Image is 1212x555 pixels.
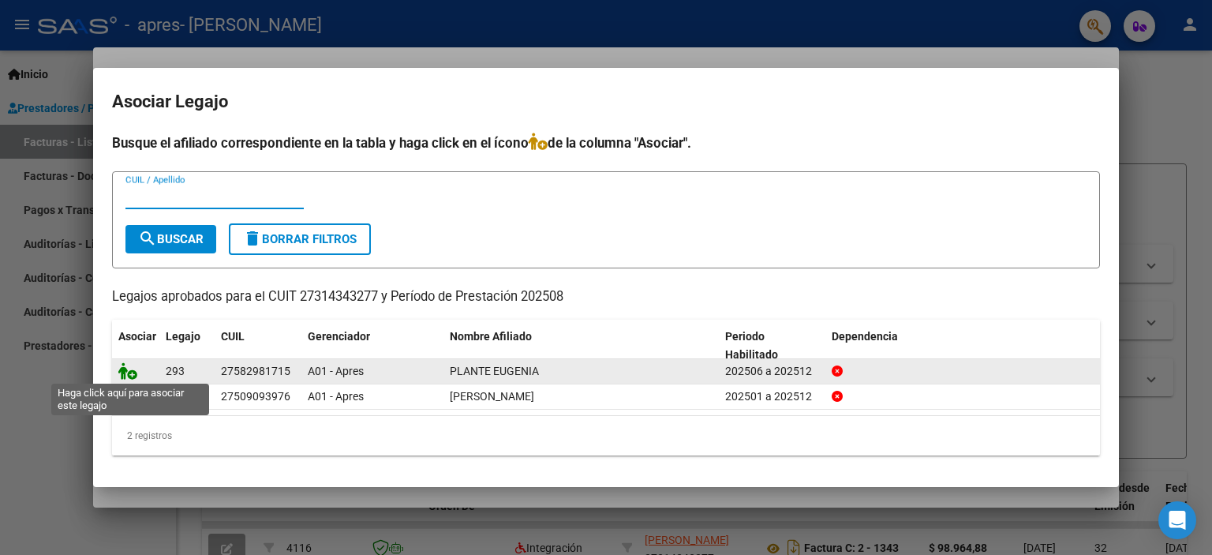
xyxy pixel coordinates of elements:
[719,320,825,372] datatable-header-cell: Periodo Habilitado
[215,320,301,372] datatable-header-cell: CUIL
[243,232,357,246] span: Borrar Filtros
[125,225,216,253] button: Buscar
[138,229,157,248] mat-icon: search
[308,390,364,403] span: A01 - Apres
[308,365,364,377] span: A01 - Apres
[221,388,290,406] div: 27509093976
[112,287,1100,307] p: Legajos aprobados para el CUIT 27314343277 y Período de Prestación 202508
[166,365,185,377] span: 293
[221,330,245,343] span: CUIL
[725,362,819,381] div: 202506 a 202512
[166,390,185,403] span: 199
[308,330,370,343] span: Gerenciador
[450,390,534,403] span: MONGELOS VALENTINA
[112,87,1100,117] h2: Asociar Legajo
[443,320,719,372] datatable-header-cell: Nombre Afiliado
[1158,501,1196,539] div: Open Intercom Messenger
[725,388,819,406] div: 202501 a 202512
[221,362,290,381] div: 27582981715
[450,330,532,343] span: Nombre Afiliado
[118,330,156,343] span: Asociar
[832,330,898,343] span: Dependencia
[825,320,1101,372] datatable-header-cell: Dependencia
[301,320,443,372] datatable-header-cell: Gerenciador
[450,365,539,377] span: PLANTE EUGENIA
[243,229,262,248] mat-icon: delete
[112,133,1100,153] h4: Busque el afiliado correspondiente en la tabla y haga click en el ícono de la columna "Asociar".
[138,232,204,246] span: Buscar
[229,223,371,255] button: Borrar Filtros
[112,416,1100,456] div: 2 registros
[166,330,200,343] span: Legajo
[159,320,215,372] datatable-header-cell: Legajo
[725,330,778,361] span: Periodo Habilitado
[112,320,159,372] datatable-header-cell: Asociar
